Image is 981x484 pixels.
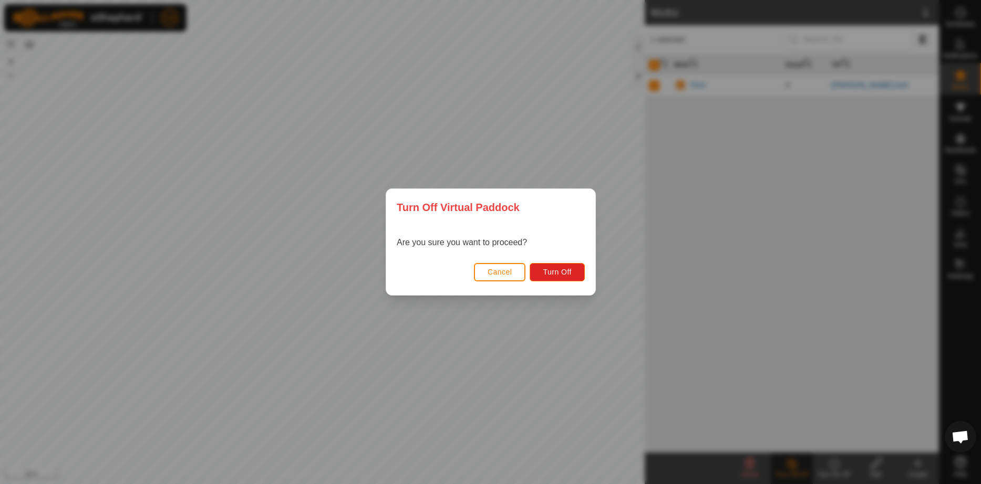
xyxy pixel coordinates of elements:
[543,268,572,276] span: Turn Off
[397,199,520,215] span: Turn Off Virtual Paddock
[397,236,527,249] p: Are you sure you want to proceed?
[530,263,585,281] button: Turn Off
[473,263,525,281] button: Cancel
[487,268,512,276] span: Cancel
[945,421,976,453] div: Open chat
